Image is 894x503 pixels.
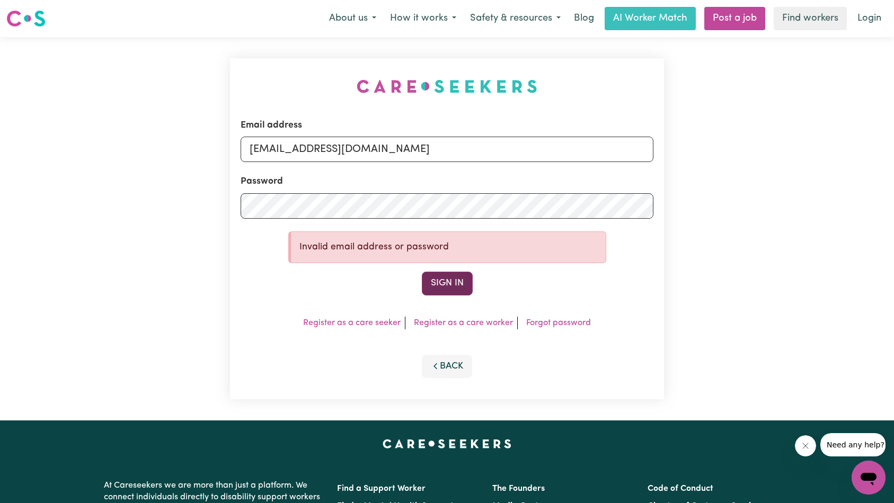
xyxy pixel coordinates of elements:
[6,6,46,31] a: Careseekers logo
[568,7,600,30] a: Blog
[422,355,473,378] button: Back
[526,319,591,327] a: Forgot password
[241,119,302,132] label: Email address
[605,7,696,30] a: AI Worker Match
[422,272,473,295] button: Sign In
[795,435,816,456] iframe: Close message
[322,7,383,30] button: About us
[492,484,545,493] a: The Founders
[299,240,597,254] p: Invalid email address or password
[383,7,463,30] button: How it works
[383,439,511,448] a: Careseekers home page
[241,175,283,188] label: Password
[241,137,654,162] input: Email address
[774,7,847,30] a: Find workers
[6,9,46,28] img: Careseekers logo
[337,484,426,493] a: Find a Support Worker
[852,461,886,495] iframe: Button to launch messaging window
[851,7,888,30] a: Login
[463,7,568,30] button: Safety & resources
[820,433,886,456] iframe: Message from company
[648,484,713,493] a: Code of Conduct
[303,319,401,327] a: Register as a care seeker
[704,7,765,30] a: Post a job
[414,319,513,327] a: Register as a care worker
